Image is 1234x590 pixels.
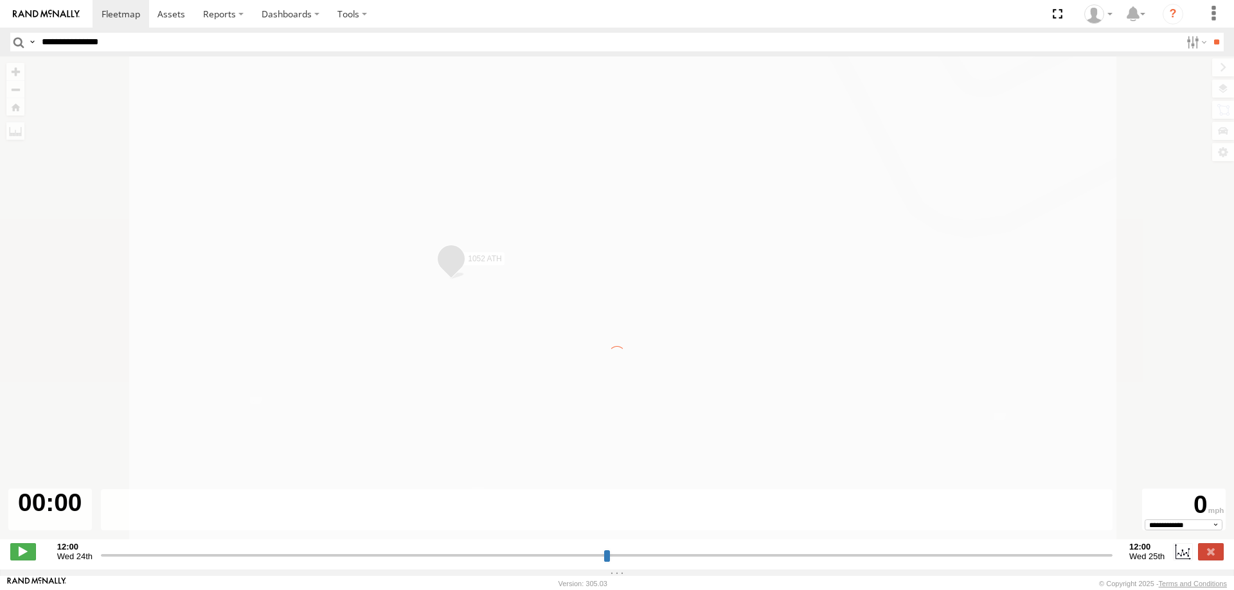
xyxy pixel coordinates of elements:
[57,551,93,561] span: Wed 24th
[13,10,80,19] img: rand-logo.svg
[1163,4,1183,24] i: ?
[27,33,37,51] label: Search Query
[1129,551,1165,561] span: Wed 25th
[1198,543,1224,560] label: Close
[1099,580,1227,587] div: © Copyright 2025 -
[1080,4,1117,24] div: Randy Yohe
[559,580,607,587] div: Version: 305.03
[1129,542,1165,551] strong: 12:00
[1144,490,1224,519] div: 0
[10,543,36,560] label: Play/Stop
[1159,580,1227,587] a: Terms and Conditions
[57,542,93,551] strong: 12:00
[7,577,66,590] a: Visit our Website
[1181,33,1209,51] label: Search Filter Options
